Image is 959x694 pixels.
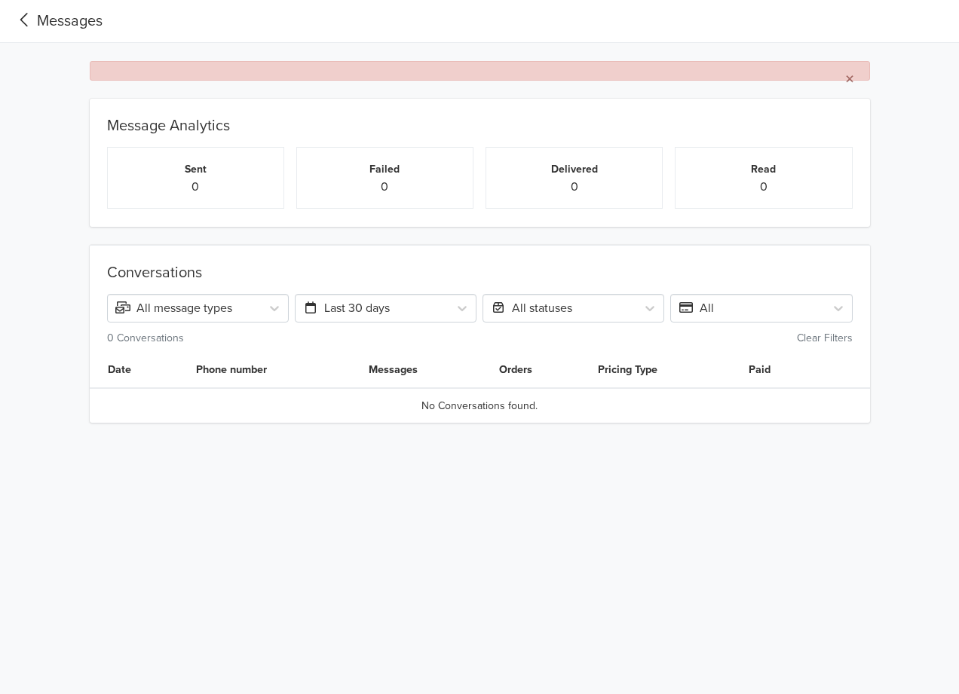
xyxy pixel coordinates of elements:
[589,353,740,388] th: Pricing Type
[120,178,271,196] p: 0
[688,178,839,196] p: 0
[490,353,590,388] th: Orders
[679,301,714,316] span: All
[187,353,360,388] th: Phone number
[498,178,650,196] p: 0
[369,163,400,176] small: Failed
[303,301,390,316] span: Last 30 days
[740,353,817,388] th: Paid
[845,69,854,90] span: ×
[101,99,859,141] div: Message Analytics
[90,353,188,388] th: Date
[185,163,207,176] small: Sent
[421,398,538,414] span: No Conversations found.
[491,301,572,316] span: All statuses
[309,178,461,196] p: 0
[797,332,853,344] small: Clear Filters
[107,332,184,344] small: 0 Conversations
[360,353,490,388] th: Messages
[12,10,103,32] a: Messages
[107,264,853,288] div: Conversations
[115,301,232,316] span: All message types
[551,163,598,176] small: Delivered
[751,163,776,176] small: Read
